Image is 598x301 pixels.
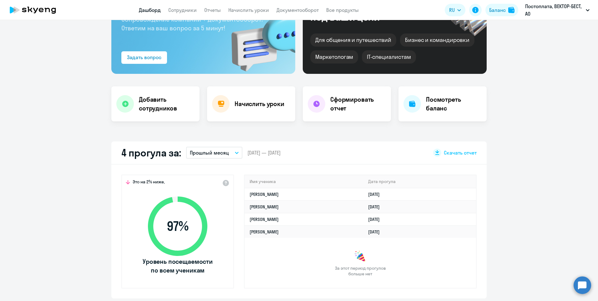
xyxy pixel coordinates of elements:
a: [PERSON_NAME] [250,204,279,210]
th: Имя ученика [245,175,363,188]
p: Постоплата, ВЕКТОР-БЕСТ, АО [525,3,583,18]
a: Дашборд [139,7,161,13]
a: [PERSON_NAME] [250,229,279,235]
h4: Начислить уроки [235,99,284,108]
img: bg-img [222,3,295,74]
button: Постоплата, ВЕКТОР-БЕСТ, АО [522,3,593,18]
span: За этот период прогулов больше нет [334,265,387,277]
a: [DATE] [368,191,385,197]
div: Курсы английского под ваши цели [310,1,417,22]
button: Балансbalance [485,4,518,16]
h2: 4 прогула за: [121,146,181,159]
div: Задать вопрос [127,54,161,61]
p: Прошлый месяц [190,149,229,156]
a: Документооборот [276,7,319,13]
a: [DATE] [368,229,385,235]
span: Уровень посещаемости по всем ученикам [142,257,214,275]
span: Скачать отчет [444,149,477,156]
button: Прошлый месяц [186,147,242,159]
img: balance [508,7,514,13]
img: congrats [354,250,367,263]
div: Бизнес и командировки [400,33,474,47]
div: Маркетологам [310,50,358,64]
h4: Добавить сотрудников [139,95,195,113]
a: Начислить уроки [228,7,269,13]
a: Сотрудники [168,7,197,13]
div: Баланс [489,6,506,14]
button: Задать вопрос [121,51,167,64]
span: RU [449,6,455,14]
a: [PERSON_NAME] [250,191,279,197]
th: Дата прогула [363,175,476,188]
a: Все продукты [326,7,359,13]
div: IT-специалистам [362,50,416,64]
div: Для общения и путешествий [310,33,396,47]
a: [DATE] [368,204,385,210]
span: 97 % [142,219,214,234]
button: RU [445,4,465,16]
h4: Посмотреть баланс [426,95,482,113]
h4: Сформировать отчет [330,95,386,113]
a: Отчеты [204,7,221,13]
span: [DATE] — [DATE] [247,149,281,156]
span: Это на 2% ниже, [133,179,165,186]
a: [DATE] [368,217,385,222]
a: [PERSON_NAME] [250,217,279,222]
